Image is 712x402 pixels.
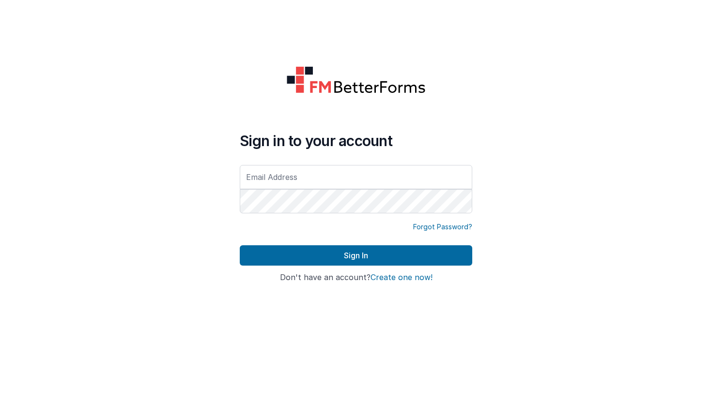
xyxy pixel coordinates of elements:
h4: Sign in to your account [240,132,472,149]
a: Forgot Password? [413,222,472,232]
button: Create one now! [371,273,433,282]
h4: Don't have an account? [240,273,472,282]
button: Sign In [240,245,472,266]
input: Email Address [240,165,472,189]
